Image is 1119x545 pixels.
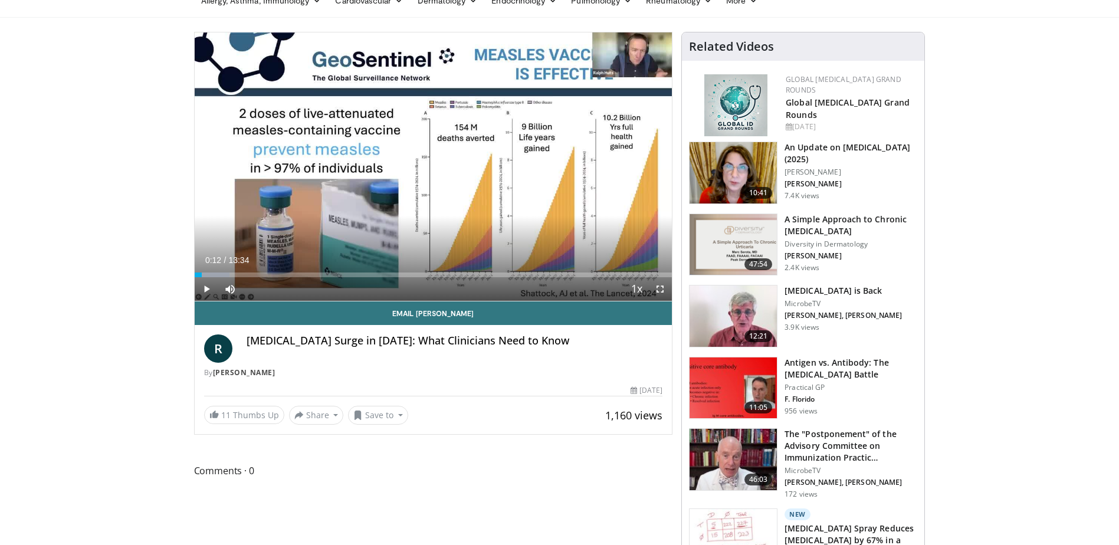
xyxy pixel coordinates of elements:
[218,277,242,301] button: Mute
[690,429,777,490] img: af6f1632-5dd6-47ad-ac79-7c9432ac1183.150x105_q85_crop-smart_upscale.jpg
[348,406,408,425] button: Save to
[744,187,773,199] span: 10:41
[625,277,648,301] button: Playback Rate
[785,285,902,297] h3: [MEDICAL_DATA] is Back
[786,97,910,120] a: Global [MEDICAL_DATA] Grand Rounds
[785,323,819,332] p: 3.9K views
[744,330,773,342] span: 12:21
[213,367,275,377] a: [PERSON_NAME]
[689,40,774,54] h4: Related Videos
[785,179,917,189] p: [PERSON_NAME]
[195,272,672,277] div: Progress Bar
[785,251,917,261] p: [PERSON_NAME]
[744,474,773,485] span: 46:03
[785,508,810,520] p: New
[690,214,777,275] img: dc941aa0-c6d2-40bd-ba0f-da81891a6313.png.150x105_q85_crop-smart_upscale.png
[785,239,917,249] p: Diversity in Dermatology
[785,395,917,404] p: F. Florido
[785,299,902,308] p: MicrobeTV
[689,142,917,204] a: 10:41 An Update on [MEDICAL_DATA] (2025) [PERSON_NAME] [PERSON_NAME] 7.4K views
[690,357,777,419] img: 7472b800-47d2-44da-b92c-526da50404a8.150x105_q85_crop-smart_upscale.jpg
[195,301,672,325] a: Email [PERSON_NAME]
[204,406,284,424] a: 11 Thumbs Up
[785,357,917,380] h3: Antigen vs. Antibody: The [MEDICAL_DATA] Battle
[247,334,663,347] h4: [MEDICAL_DATA] Surge in [DATE]: What Clinicians Need to Know
[605,408,662,422] span: 1,160 views
[690,142,777,203] img: 48af3e72-e66e-47da-b79f-f02e7cc46b9b.png.150x105_q85_crop-smart_upscale.png
[785,383,917,392] p: Practical GP
[689,285,917,347] a: 12:21 [MEDICAL_DATA] is Back MicrobeTV [PERSON_NAME], [PERSON_NAME] 3.9K views
[689,357,917,419] a: 11:05 Antigen vs. Antibody: The [MEDICAL_DATA] Battle Practical GP F. Florido 956 views
[221,409,231,421] span: 11
[704,74,767,136] img: e456a1d5-25c5-46f9-913a-7a343587d2a7.png.150x105_q85_autocrop_double_scale_upscale_version-0.2.png
[744,258,773,270] span: 47:54
[289,406,344,425] button: Share
[785,142,917,165] h3: An Update on [MEDICAL_DATA] (2025)
[204,334,232,363] a: R
[785,191,819,201] p: 7.4K views
[786,74,901,95] a: Global [MEDICAL_DATA] Grand Rounds
[785,263,819,272] p: 2.4K views
[648,277,672,301] button: Fullscreen
[785,168,917,177] p: [PERSON_NAME]
[785,490,818,499] p: 172 views
[205,255,221,265] span: 0:12
[204,367,663,378] div: By
[195,32,672,301] video-js: Video Player
[785,466,917,475] p: MicrobeTV
[631,385,662,396] div: [DATE]
[786,122,915,132] div: [DATE]
[785,311,902,320] p: [PERSON_NAME], [PERSON_NAME]
[195,277,218,301] button: Play
[228,255,249,265] span: 13:34
[194,463,673,478] span: Comments 0
[224,255,227,265] span: /
[785,406,818,416] p: 956 views
[785,214,917,237] h3: A Simple Approach to Chronic [MEDICAL_DATA]
[785,428,917,464] h3: The "Postponement" of the Advisory Committee on Immunization Practic…
[689,214,917,276] a: 47:54 A Simple Approach to Chronic [MEDICAL_DATA] Diversity in Dermatology [PERSON_NAME] 2.4K views
[744,402,773,413] span: 11:05
[785,478,917,487] p: [PERSON_NAME], [PERSON_NAME]
[690,285,777,347] img: 537ec807-323d-43b7-9fe0-bad00a6af604.150x105_q85_crop-smart_upscale.jpg
[689,428,917,499] a: 46:03 The "Postponement" of the Advisory Committee on Immunization Practic… MicrobeTV [PERSON_NAM...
